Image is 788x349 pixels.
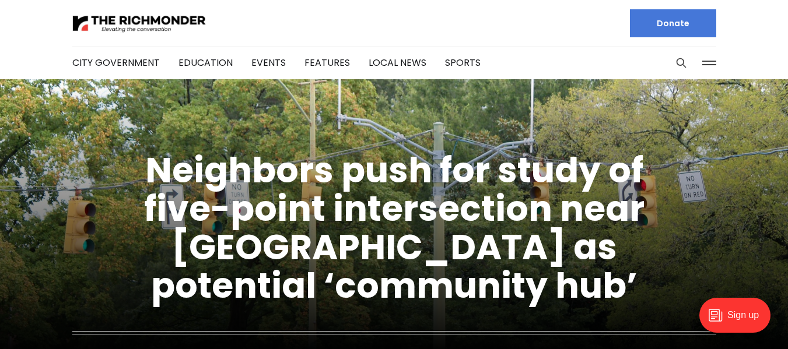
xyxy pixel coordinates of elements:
[673,54,690,72] button: Search this site
[304,56,350,69] a: Features
[251,56,286,69] a: Events
[445,56,481,69] a: Sports
[689,292,788,349] iframe: portal-trigger
[72,56,160,69] a: City Government
[630,9,716,37] a: Donate
[144,146,645,310] a: Neighbors push for study of five-point intersection near [GEOGRAPHIC_DATA] as potential ‘communit...
[178,56,233,69] a: Education
[72,13,206,34] img: The Richmonder
[369,56,426,69] a: Local News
